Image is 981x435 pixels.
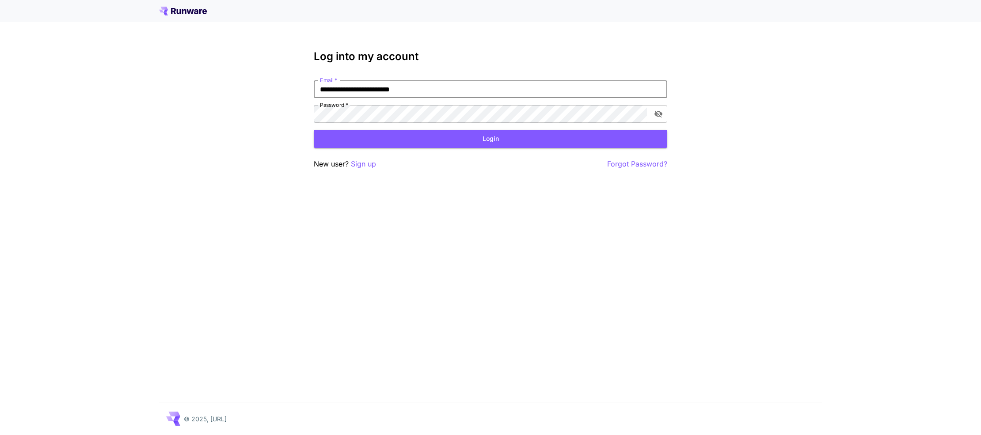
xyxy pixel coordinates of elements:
button: toggle password visibility [650,106,666,122]
button: Sign up [351,159,376,170]
label: Password [320,101,348,109]
p: © 2025, [URL] [184,414,227,424]
h3: Log into my account [314,50,667,63]
p: New user? [314,159,376,170]
label: Email [320,76,337,84]
button: Forgot Password? [607,159,667,170]
button: Login [314,130,667,148]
